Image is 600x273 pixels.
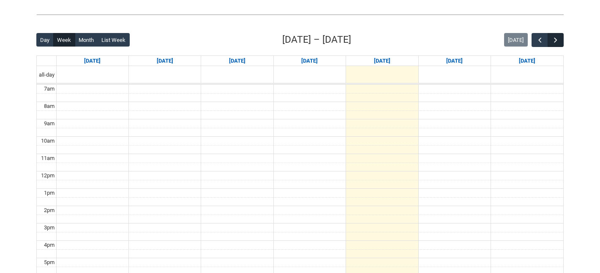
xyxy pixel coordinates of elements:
button: Week [53,33,75,47]
div: 5pm [42,258,56,267]
button: Previous Week [532,33,548,47]
a: Go to September 8, 2025 [155,56,175,66]
a: Go to September 10, 2025 [300,56,319,66]
button: Next Week [548,33,564,47]
a: Go to September 13, 2025 [517,56,537,66]
div: 4pm [42,241,56,249]
a: Go to September 9, 2025 [227,56,247,66]
div: 7am [42,85,56,93]
a: Go to September 12, 2025 [445,56,464,66]
span: all-day [37,71,56,79]
div: 11am [39,154,56,163]
button: Day [36,33,54,47]
a: Go to September 11, 2025 [372,56,392,66]
div: 8am [42,102,56,110]
div: 1pm [42,189,56,197]
button: Month [75,33,98,47]
img: REDU_GREY_LINE [36,10,564,19]
div: 10am [39,137,56,145]
div: 9am [42,119,56,128]
button: List Week [98,33,130,47]
h2: [DATE] – [DATE] [282,33,351,47]
div: 12pm [39,171,56,180]
a: Go to September 7, 2025 [82,56,102,66]
div: 2pm [42,206,56,215]
div: 3pm [42,223,56,232]
button: [DATE] [504,33,528,47]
